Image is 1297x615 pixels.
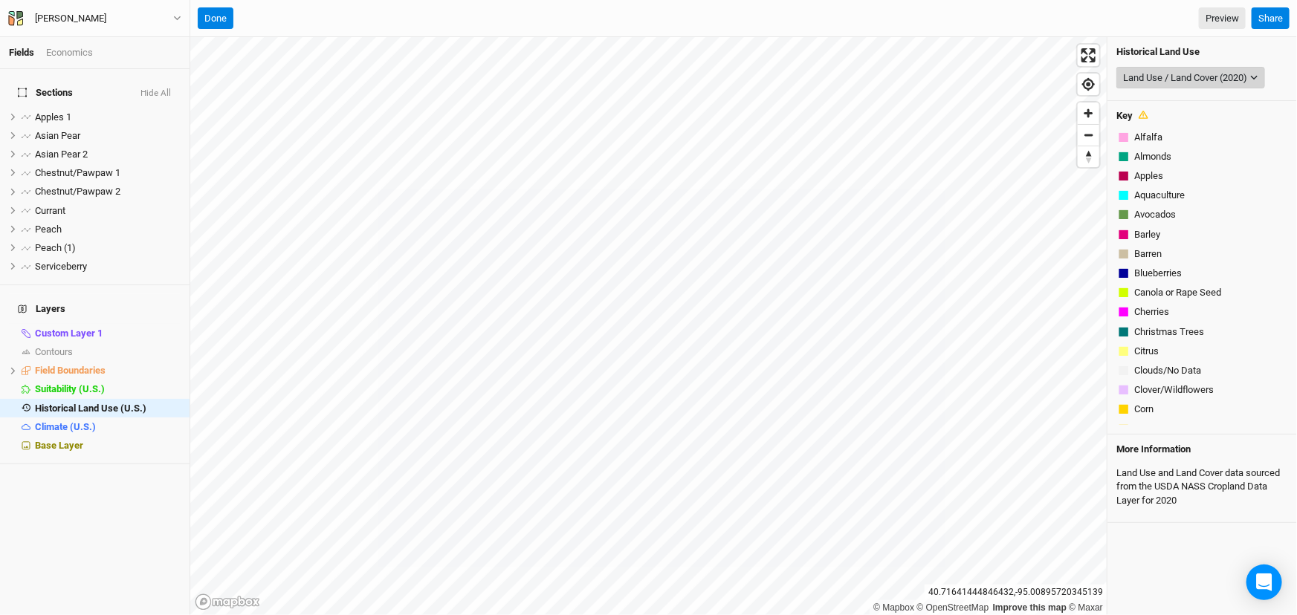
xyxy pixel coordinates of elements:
[1078,146,1099,167] button: Reset bearing to north
[195,593,260,611] a: Mapbox logo
[1123,71,1247,85] div: Land Use / Land Cover (2020)
[35,383,181,395] div: Suitability (U.S.)
[35,365,181,377] div: Field Boundaries
[925,585,1107,600] div: 40.71641444846432 , -95.00895720345139
[1134,131,1162,144] span: Alfalfa
[1134,169,1163,183] span: Apples
[1069,602,1103,613] a: Maxar
[35,111,71,123] span: Apples 1
[35,167,120,178] span: Chestnut/Pawpaw 1
[1134,267,1182,280] span: Blueberries
[1246,564,1282,600] div: Open Intercom Messenger
[35,421,181,433] div: Climate (U.S.)
[35,421,96,432] span: Climate (U.S.)
[18,87,73,99] span: Sections
[35,205,181,217] div: Currant
[35,167,181,179] div: Chestnut/Pawpaw 1
[1116,443,1288,455] h4: More Information
[1078,45,1099,66] button: Enter fullscreen
[198,7,233,30] button: Done
[35,440,181,452] div: Base Layer
[1134,345,1159,358] span: Citrus
[35,130,181,142] div: Asian Pear
[35,11,106,26] div: [PERSON_NAME]
[1116,67,1265,89] button: Land Use / Land Cover (2020)
[35,111,181,123] div: Apples 1
[1134,208,1176,221] span: Avocados
[1134,150,1171,163] span: Almonds
[35,11,106,26] div: Seth Watkins - Orchard
[35,440,83,451] span: Base Layer
[35,328,103,339] span: Custom Layer 1
[1199,7,1246,30] a: Preview
[35,186,181,198] div: Chestnut/Pawpaw 2
[35,186,120,197] span: Chestnut/Pawpaw 2
[1078,102,1099,124] button: Zoom in
[35,261,87,272] span: Serviceberry
[35,205,65,216] span: Currant
[1134,364,1201,377] span: Clouds/No Data
[35,224,181,235] div: Peach
[35,224,62,235] span: Peach
[1134,403,1154,416] span: Corn
[35,130,80,141] span: Asian Pear
[35,403,181,414] div: Historical Land Use (U.S.)
[1078,74,1099,95] button: Find my location
[1078,125,1099,146] span: Zoom out
[35,242,76,253] span: Peach (1)
[1134,383,1214,397] span: Clover/Wildflowers
[1134,423,1229,436] span: Dbl Crop Triticale/Corn
[190,37,1107,615] canvas: Map
[1134,228,1160,241] span: Barley
[1116,46,1288,58] h4: Historical Land Use
[1078,124,1099,146] button: Zoom out
[35,383,105,394] span: Suitability (U.S.)
[1252,7,1290,30] button: Share
[9,294,181,324] h4: Layers
[140,88,172,99] button: Hide All
[35,346,73,357] span: Contours
[46,46,93,59] div: Economics
[35,346,181,358] div: Contours
[917,602,989,613] a: OpenStreetMap
[35,149,181,160] div: Asian Pear 2
[1116,461,1288,513] div: Land Use and Land Cover data sourced from the USDA NASS Cropland Data Layer for 2020
[1116,110,1133,122] h4: Key
[35,261,181,273] div: Serviceberry
[35,242,181,254] div: Peach (1)
[1134,286,1221,299] span: Canola or Rape Seed
[35,149,88,160] span: Asian Pear 2
[1134,189,1185,202] span: Aquaculture
[1134,247,1162,261] span: Barren
[1134,305,1169,319] span: Cherries
[35,365,106,376] span: Field Boundaries
[9,47,34,58] a: Fields
[35,403,146,414] span: Historical Land Use (U.S.)
[7,10,182,27] button: [PERSON_NAME]
[993,602,1067,613] a: Improve this map
[35,328,181,339] div: Custom Layer 1
[1134,325,1204,339] span: Christmas Trees
[873,602,914,613] a: Mapbox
